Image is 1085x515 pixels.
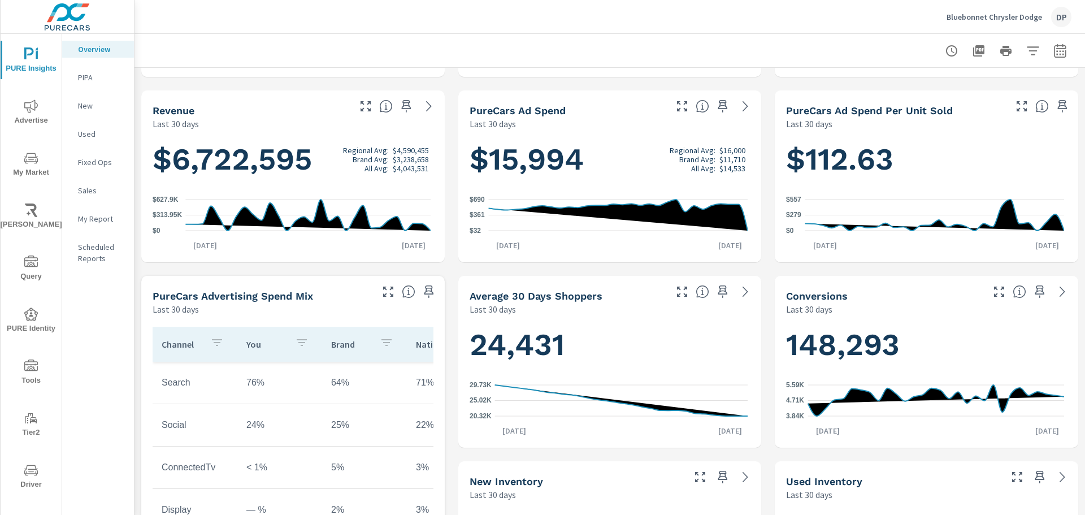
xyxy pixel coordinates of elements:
h5: New Inventory [470,475,543,487]
text: 3.84K [786,412,804,420]
p: National [416,339,455,350]
button: Make Fullscreen [673,283,691,301]
span: A rolling 30 day total of daily Shoppers on the dealership website, averaged over the selected da... [696,285,709,298]
p: My Report [78,213,125,224]
div: New [62,97,134,114]
button: "Export Report to PDF" [967,40,990,62]
h1: 148,293 [786,326,1067,364]
div: Sales [62,182,134,199]
text: $361 [470,211,485,219]
p: Last 30 days [470,488,516,501]
p: [DATE] [494,425,534,436]
h1: $15,994 [470,140,750,179]
p: Fixed Ops [78,157,125,168]
p: Last 30 days [786,302,832,316]
button: Make Fullscreen [357,97,375,115]
p: Last 30 days [153,302,199,316]
div: DP [1051,7,1071,27]
a: See more details in report [736,97,754,115]
text: $279 [786,211,801,219]
span: Total sales revenue over the selected date range. [Source: This data is sourced from the dealer’s... [379,99,393,113]
p: Last 30 days [786,117,832,131]
h5: Revenue [153,105,194,116]
p: All Avg: [691,164,715,173]
p: [DATE] [394,240,433,251]
span: PURE Insights [4,47,58,75]
div: Fixed Ops [62,154,134,171]
div: PIPA [62,69,134,86]
p: Regional Avg: [670,146,715,155]
span: Save this to your personalized report [714,97,732,115]
p: $4,590,455 [393,146,429,155]
p: Used [78,128,125,140]
a: See more details in report [1053,468,1071,486]
td: < 1% [237,453,322,482]
text: 25.02K [470,397,492,405]
p: [DATE] [1027,240,1067,251]
a: See more details in report [736,283,754,301]
span: Save this to your personalized report [420,283,438,301]
button: Make Fullscreen [691,468,709,486]
text: 29.73K [470,381,492,389]
td: ConnectedTv [153,453,237,482]
td: Search [153,369,237,397]
span: Save this to your personalized report [1053,97,1071,115]
p: $11,710 [719,155,745,164]
text: $0 [153,227,160,235]
span: Save this to your personalized report [714,468,732,486]
p: New [78,100,125,111]
span: Tier2 [4,412,58,439]
button: Apply Filters [1022,40,1044,62]
td: 64% [322,369,407,397]
h5: PureCars Advertising Spend Mix [153,290,313,302]
p: $14,533 [719,164,745,173]
div: Used [62,125,134,142]
p: All Avg: [364,164,389,173]
button: Make Fullscreen [1008,468,1026,486]
p: You [246,339,286,350]
text: 4.71K [786,397,804,405]
span: Save this to your personalized report [397,97,415,115]
span: Query [4,256,58,283]
p: Regional Avg: [343,146,389,155]
text: $627.9K [153,196,179,204]
p: [DATE] [710,240,750,251]
td: 24% [237,411,322,439]
div: My Report [62,210,134,227]
button: Make Fullscreen [1013,97,1031,115]
span: PURE Identity [4,308,58,335]
td: 5% [322,453,407,482]
a: See more details in report [420,97,438,115]
td: 25% [322,411,407,439]
p: Brand [331,339,371,350]
h1: $6,722,595 [153,140,433,179]
p: Overview [78,44,125,55]
div: Overview [62,41,134,58]
td: 3% [407,453,492,482]
text: $0 [786,227,794,235]
p: $3,238,658 [393,155,429,164]
span: Total cost of media for all PureCars channels for the selected dealership group over the selected... [696,99,709,113]
button: Make Fullscreen [990,283,1008,301]
p: [DATE] [805,240,845,251]
span: Save this to your personalized report [714,283,732,301]
text: $32 [470,227,481,235]
h1: $112.63 [786,140,1067,179]
p: Bluebonnet Chrysler Dodge [947,12,1042,22]
h5: Average 30 Days Shoppers [470,290,602,302]
span: Driver [4,464,58,491]
span: Average cost of advertising per each vehicle sold at the dealer over the selected date range. The... [1035,99,1049,113]
p: [DATE] [808,425,848,436]
td: Social [153,411,237,439]
p: Brand Avg: [353,155,389,164]
h1: 24,431 [470,326,750,364]
button: Print Report [995,40,1017,62]
p: [DATE] [185,240,225,251]
h5: Conversions [786,290,848,302]
text: $313.95K [153,211,182,219]
div: Scheduled Reports [62,239,134,267]
span: [PERSON_NAME] [4,204,58,231]
td: 76% [237,369,322,397]
p: PIPA [78,72,125,83]
p: Last 30 days [153,117,199,131]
